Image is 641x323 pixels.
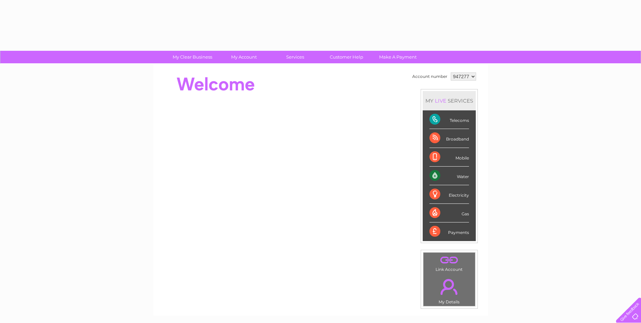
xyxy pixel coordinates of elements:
div: Water [429,167,469,185]
a: My Clear Business [165,51,220,63]
div: Gas [429,204,469,222]
div: Mobile [429,148,469,167]
a: . [425,254,473,266]
a: . [425,275,473,299]
div: Payments [429,222,469,241]
div: MY SERVICES [423,91,476,110]
div: LIVE [434,98,448,104]
div: Telecoms [429,110,469,129]
td: Link Account [423,252,475,274]
a: My Account [216,51,272,63]
div: Broadband [429,129,469,148]
td: My Details [423,273,475,306]
div: Electricity [429,185,469,204]
a: Customer Help [319,51,374,63]
td: Account number [411,71,449,82]
a: Services [267,51,323,63]
a: Make A Payment [370,51,426,63]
